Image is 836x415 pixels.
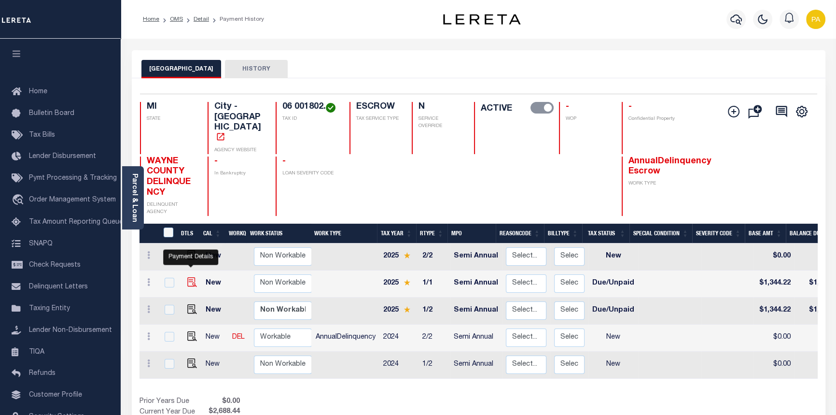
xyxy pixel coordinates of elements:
td: 1/2 [418,352,450,379]
p: WOP [566,115,610,123]
th: Tax Year: activate to sort column ascending [377,224,416,243]
img: Star.svg [404,306,410,313]
th: Balance Due: activate to sort column ascending [786,224,835,243]
td: Semi Annual [450,325,502,352]
span: Taxing Entity [29,305,70,312]
th: Base Amt: activate to sort column ascending [745,224,786,243]
img: svg+xml;base64,PHN2ZyB4bWxucz0iaHR0cDovL3d3dy53My5vcmcvMjAwMC9zdmciIHBvaW50ZXItZXZlbnRzPSJub25lIi... [806,10,825,29]
td: Semi Annual [450,243,502,271]
span: Tax Amount Reporting Queue [29,219,123,226]
label: ACTIVE [481,102,512,115]
td: $1,344.22 [753,271,794,298]
th: MPO [447,224,496,243]
td: 2/2 [418,243,450,271]
p: LOAN SEVERITY CODE [282,170,338,177]
a: OMS [170,16,183,22]
td: New [202,352,228,379]
h4: N [418,102,462,113]
span: Pymt Processing & Tracking [29,175,117,182]
th: ReasonCode: activate to sort column ascending [496,224,544,243]
td: 2025 [379,298,418,325]
th: &nbsp;&nbsp;&nbsp;&nbsp;&nbsp;&nbsp;&nbsp;&nbsp;&nbsp;&nbsp; [139,224,158,243]
a: Home [143,16,159,22]
h4: MI [147,102,196,113]
td: Prior Years Due [139,397,207,407]
div: Payment Details [163,249,218,265]
span: Refunds [29,370,56,377]
td: 2024 [379,325,418,352]
th: Work Status [246,224,311,243]
p: In Bankruptcy [214,170,264,177]
button: [GEOGRAPHIC_DATA] [141,60,221,78]
img: Star.svg [404,279,410,286]
p: WORK TYPE [628,180,678,187]
p: AGENCY WEBSITE [214,147,264,154]
span: Bulletin Board [29,110,74,117]
td: New [588,243,638,271]
p: TAX ID [282,115,338,123]
td: $0.00 [753,352,794,379]
span: $0.00 [207,397,242,407]
td: New [202,325,228,352]
td: 2025 [379,271,418,298]
h4: City - [GEOGRAPHIC_DATA] [214,102,264,143]
th: CAL: activate to sort column ascending [199,224,225,243]
td: New [202,243,228,271]
p: DELINQUENT AGENCY [147,201,196,216]
span: - [214,157,218,166]
span: Lender Non-Disbursement [29,327,112,334]
td: New [202,298,228,325]
td: New [588,352,638,379]
td: Due/Unpaid [588,271,638,298]
td: Semi Annual [450,298,502,325]
p: Confidential Property [628,115,678,123]
li: Payment History [209,15,264,24]
td: 2024 [379,352,418,379]
th: BillType: activate to sort column ascending [544,224,582,243]
td: 1/1 [418,271,450,298]
span: Order Management System [29,197,116,203]
th: Special Condition: activate to sort column ascending [629,224,692,243]
th: WorkQ [225,224,246,243]
span: - [282,157,286,166]
span: Home [29,88,47,95]
p: STATE [147,115,196,123]
h4: 06 001802. [282,102,338,113]
h4: ESCROW [356,102,400,113]
i: travel_explore [12,194,27,207]
td: 1/2 [418,298,450,325]
th: DTLS [177,224,199,243]
th: Tax Status: activate to sort column ascending [582,224,629,243]
td: New [588,325,638,352]
th: RType: activate to sort column ascending [416,224,447,243]
td: New [202,271,228,298]
span: SNAPQ [29,240,53,247]
td: Semi Annual [450,352,502,379]
th: Severity Code: activate to sort column ascending [692,224,745,243]
td: $1,344.22 [753,298,794,325]
span: - [628,102,632,111]
th: Work Type [310,224,377,243]
td: Due/Unpaid [588,298,638,325]
td: Semi Annual [450,271,502,298]
a: Parcel & Loan [131,173,138,222]
a: Detail [194,16,209,22]
span: Check Requests [29,262,81,269]
td: $0.00 [753,325,794,352]
td: AnnualDelinquency [312,325,379,352]
a: DEL [232,334,245,341]
p: SERVICE OVERRIDE [418,115,462,130]
span: Delinquent Letters [29,284,88,290]
p: TAX SERVICE TYPE [356,115,400,123]
td: 2/2 [418,325,450,352]
td: $0.00 [753,243,794,271]
span: Customer Profile [29,392,82,399]
button: HISTORY [225,60,288,78]
span: - [566,102,569,111]
span: Tax Bills [29,132,55,139]
span: TIQA [29,348,44,355]
th: &nbsp; [158,224,178,243]
img: Star.svg [404,252,410,258]
span: WAYNE COUNTY DELINQUENCY [147,157,191,197]
span: Lender Disbursement [29,153,96,160]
